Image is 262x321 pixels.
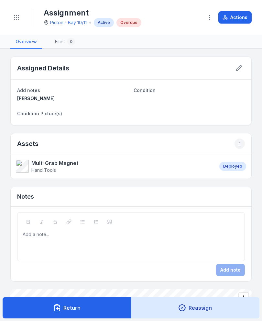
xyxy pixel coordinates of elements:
[94,18,114,27] div: Active
[17,111,62,116] span: Condition Picture(s)
[50,19,87,26] a: Picton - Bay 10/11
[31,167,56,173] span: Hand Tools
[219,162,246,171] div: Deployed
[44,8,141,18] h1: Assignment
[235,139,245,149] div: 1
[131,297,260,318] button: Reassign
[10,11,23,24] button: Toggle navigation
[134,88,156,93] span: Condition
[116,18,141,27] div: Overdue
[50,35,80,49] a: Files0
[17,64,69,73] h2: Assigned Details
[17,96,55,101] span: [PERSON_NAME]
[10,35,42,49] a: Overview
[3,297,131,318] button: Return
[16,159,213,173] a: Multi Grab MagnetHand Tools
[17,192,34,201] h3: Notes
[17,88,40,93] span: Add notes
[67,38,75,46] div: 0
[31,159,78,167] strong: Multi Grab Magnet
[239,293,248,302] button: Zoom in
[17,139,245,149] h2: Assets
[218,11,252,24] button: Actions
